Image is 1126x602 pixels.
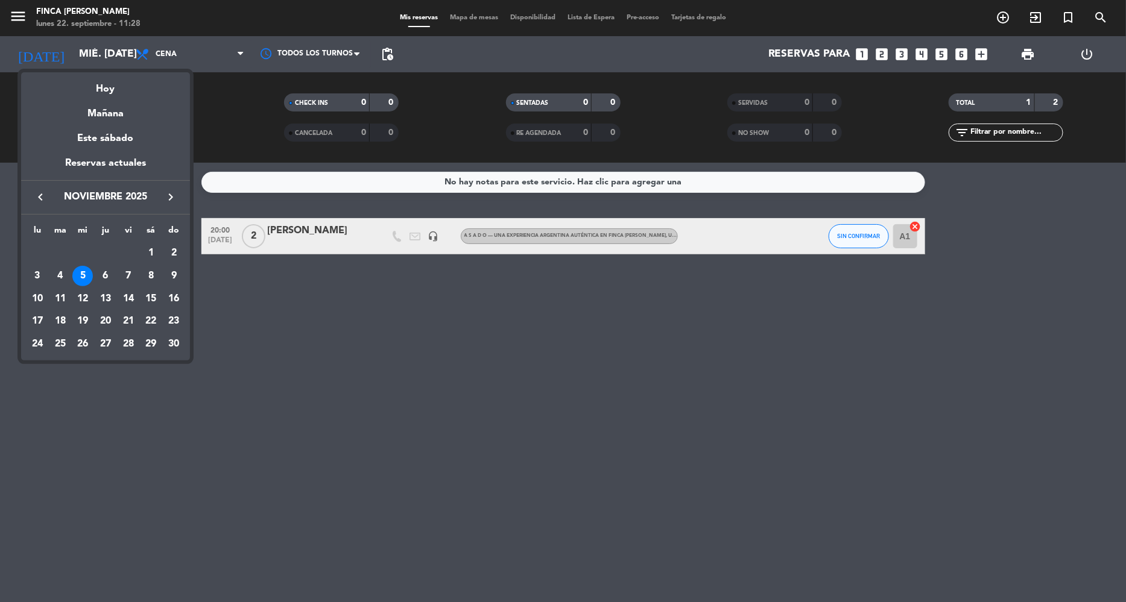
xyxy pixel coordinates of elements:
td: NOV. [26,242,140,265]
div: 3 [27,266,48,286]
td: 23 de noviembre de 2025 [162,310,185,333]
td: 14 de noviembre de 2025 [117,287,140,310]
div: 26 [72,334,93,354]
td: 19 de noviembre de 2025 [71,310,94,333]
td: 25 de noviembre de 2025 [49,333,72,356]
th: martes [49,224,72,242]
td: 26 de noviembre de 2025 [71,333,94,356]
span: noviembre 2025 [51,189,160,205]
div: 19 [72,311,93,331]
div: Este sábado [21,122,190,155]
div: 1 [141,243,161,263]
div: 17 [27,311,48,331]
td: 11 de noviembre de 2025 [49,287,72,310]
th: domingo [162,224,185,242]
div: 12 [72,289,93,309]
td: 8 de noviembre de 2025 [140,265,163,287]
td: 6 de noviembre de 2025 [94,265,117,287]
div: 9 [163,266,184,286]
div: 23 [163,311,184,331]
div: 21 [118,311,139,331]
div: 4 [50,266,71,286]
td: 5 de noviembre de 2025 [71,265,94,287]
th: lunes [26,224,49,242]
div: 16 [163,289,184,309]
div: 5 [72,266,93,286]
div: Hoy [21,72,190,97]
div: 7 [118,266,139,286]
div: 28 [118,334,139,354]
td: 30 de noviembre de 2025 [162,333,185,356]
div: 10 [27,289,48,309]
div: 18 [50,311,71,331]
div: Reservas actuales [21,155,190,180]
td: 20 de noviembre de 2025 [94,310,117,333]
td: 4 de noviembre de 2025 [49,265,72,287]
div: 25 [50,334,71,354]
div: 6 [95,266,116,286]
td: 29 de noviembre de 2025 [140,333,163,356]
div: 29 [141,334,161,354]
div: Mañana [21,97,190,122]
td: 28 de noviembre de 2025 [117,333,140,356]
div: 24 [27,334,48,354]
button: keyboard_arrow_right [160,189,182,205]
th: miércoles [71,224,94,242]
div: 13 [95,289,116,309]
td: 13 de noviembre de 2025 [94,287,117,310]
div: 22 [141,311,161,331]
th: sábado [140,224,163,242]
div: 15 [141,289,161,309]
div: 20 [95,311,116,331]
td: 22 de noviembre de 2025 [140,310,163,333]
td: 10 de noviembre de 2025 [26,287,49,310]
div: 8 [141,266,161,286]
div: 2 [163,243,184,263]
td: 27 de noviembre de 2025 [94,333,117,356]
td: 17 de noviembre de 2025 [26,310,49,333]
div: 14 [118,289,139,309]
div: 30 [163,334,184,354]
div: 27 [95,334,116,354]
div: 11 [50,289,71,309]
td: 21 de noviembre de 2025 [117,310,140,333]
td: 15 de noviembre de 2025 [140,287,163,310]
td: 12 de noviembre de 2025 [71,287,94,310]
td: 18 de noviembre de 2025 [49,310,72,333]
td: 24 de noviembre de 2025 [26,333,49,356]
td: 9 de noviembre de 2025 [162,265,185,287]
td: 7 de noviembre de 2025 [117,265,140,287]
button: keyboard_arrow_left [30,189,51,205]
td: 16 de noviembre de 2025 [162,287,185,310]
th: viernes [117,224,140,242]
i: keyboard_arrow_left [33,190,48,204]
td: 1 de noviembre de 2025 [140,242,163,265]
td: 3 de noviembre de 2025 [26,265,49,287]
th: jueves [94,224,117,242]
i: keyboard_arrow_right [163,190,178,204]
td: 2 de noviembre de 2025 [162,242,185,265]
